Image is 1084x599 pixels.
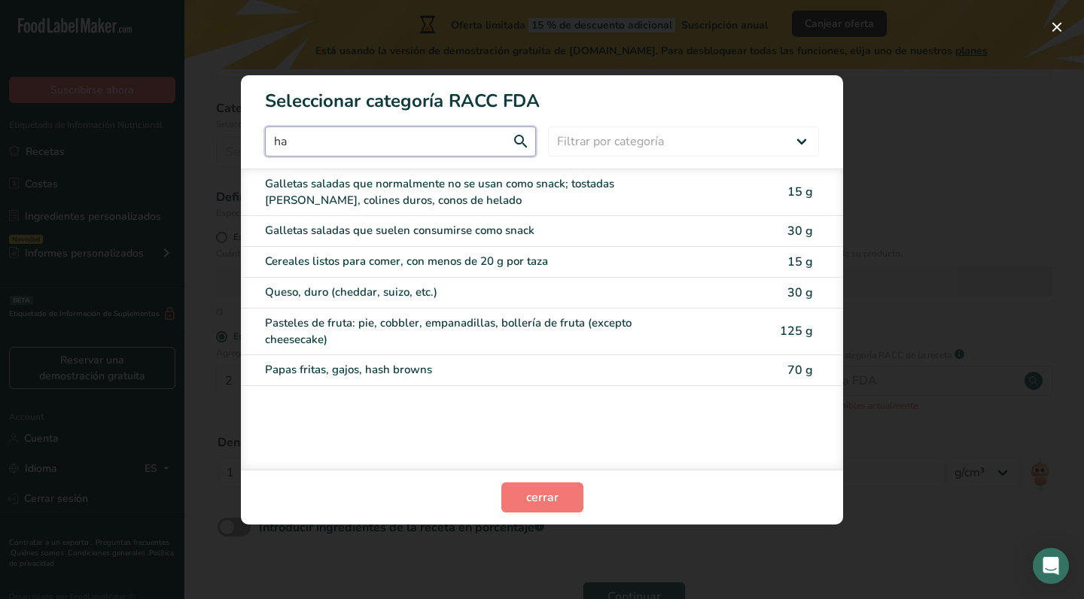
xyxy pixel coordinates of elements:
div: Cereales listos para comer, con menos de 20 g por taza [265,253,693,270]
button: cerrar [501,482,583,512]
div: Galletas saladas que normalmente no se usan como snack; tostadas [PERSON_NAME], colines duros, co... [265,175,693,209]
div: Papas fritas, gajos, hash browns [265,361,693,379]
div: Pasteles de fruta: pie, cobbler, empanadillas, bollería de fruta (excepto cheesecake) [265,315,693,348]
span: 125 g [780,323,813,339]
span: 15 g [787,184,813,200]
div: Galletas saladas que suelen consumirse como snack [265,222,693,239]
span: 30 g [787,223,813,239]
span: 15 g [787,254,813,270]
input: Escribe aquí para comenzar a buscar.. [265,126,536,157]
span: 70 g [787,362,813,379]
h1: Seleccionar categoría RACC FDA [241,75,843,114]
span: 30 g [787,284,813,301]
span: cerrar [526,488,559,506]
div: Open Intercom Messenger [1033,548,1069,584]
div: Queso, duro (cheddar, suizo, etc.) [265,284,693,301]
